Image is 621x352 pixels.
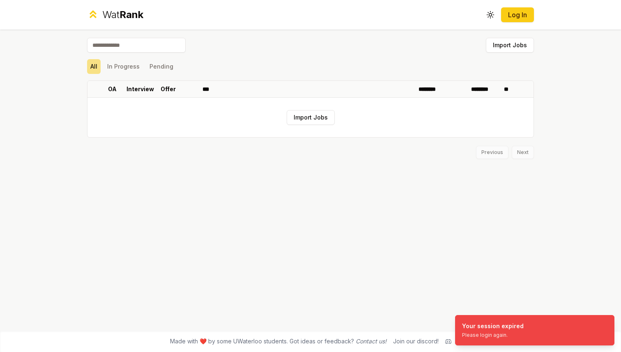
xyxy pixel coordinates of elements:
[501,7,534,22] button: Log In
[393,337,439,345] div: Join our discord!
[87,8,143,21] a: WatRank
[170,337,386,345] span: Made with ❤️ by some UWaterloo students. Got ideas or feedback?
[120,9,143,21] span: Rank
[508,10,527,20] a: Log In
[462,332,524,338] div: Please login again.
[146,59,177,74] button: Pending
[287,110,335,125] button: Import Jobs
[486,38,534,53] button: Import Jobs
[462,322,524,330] div: Your session expired
[161,85,176,93] p: Offer
[104,59,143,74] button: In Progress
[126,85,154,93] p: Interview
[108,85,117,93] p: OA
[102,8,143,21] div: Wat
[356,338,386,345] a: Contact us!
[87,59,101,74] button: All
